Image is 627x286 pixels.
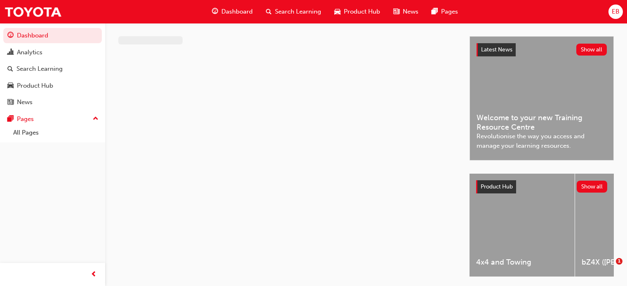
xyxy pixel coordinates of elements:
[10,126,102,139] a: All Pages
[470,36,614,160] a: Latest NewsShow allWelcome to your new Training Resource CentreRevolutionise the way you access a...
[221,7,253,16] span: Dashboard
[403,7,418,16] span: News
[3,78,102,93] a: Product Hub
[476,258,568,267] span: 4x4 and Towing
[477,132,607,150] span: Revolutionise the way you access and manage your learning resources.
[612,7,620,16] span: EB
[577,181,608,193] button: Show all
[17,114,34,124] div: Pages
[259,3,328,20] a: search-iconSearch Learning
[7,116,14,123] span: pages-icon
[7,65,13,73] span: search-icon
[470,174,575,277] a: 4x4 and Towing
[3,61,102,77] a: Search Learning
[266,7,272,17] span: search-icon
[328,3,387,20] a: car-iconProduct Hub
[3,95,102,110] a: News
[425,3,465,20] a: pages-iconPages
[17,48,42,57] div: Analytics
[91,270,97,280] span: prev-icon
[477,43,607,56] a: Latest NewsShow all
[3,112,102,127] button: Pages
[4,2,62,21] img: Trak
[275,7,321,16] span: Search Learning
[608,5,623,19] button: EB
[3,26,102,112] button: DashboardAnalyticsSearch LearningProduct HubNews
[7,49,14,56] span: chart-icon
[477,113,607,132] span: Welcome to your new Training Resource Centre
[481,183,513,190] span: Product Hub
[441,7,458,16] span: Pages
[576,44,607,56] button: Show all
[7,99,14,106] span: news-icon
[616,258,622,265] span: 1
[212,7,218,17] span: guage-icon
[17,98,33,107] div: News
[599,258,619,278] iframe: Intercom live chat
[17,81,53,91] div: Product Hub
[344,7,380,16] span: Product Hub
[393,7,399,17] span: news-icon
[3,28,102,43] a: Dashboard
[387,3,425,20] a: news-iconNews
[16,64,63,74] div: Search Learning
[432,7,438,17] span: pages-icon
[476,180,607,193] a: Product HubShow all
[334,7,341,17] span: car-icon
[481,46,512,53] span: Latest News
[93,114,99,124] span: up-icon
[7,32,14,40] span: guage-icon
[7,82,14,90] span: car-icon
[3,45,102,60] a: Analytics
[205,3,259,20] a: guage-iconDashboard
